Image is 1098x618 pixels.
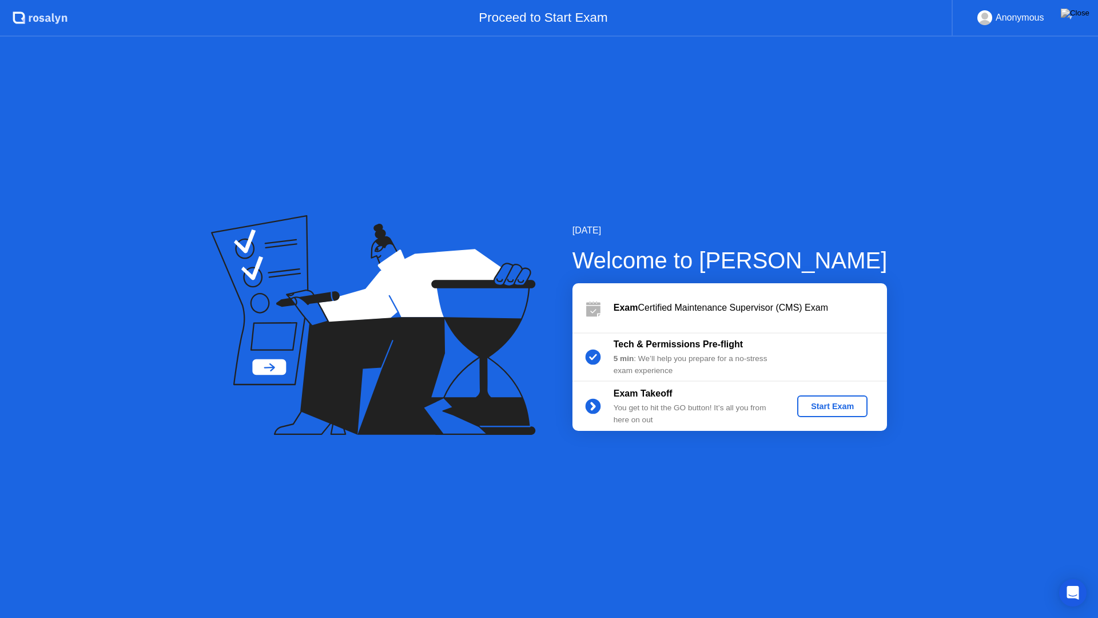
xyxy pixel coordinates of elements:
b: Exam [614,303,638,312]
b: Tech & Permissions Pre-flight [614,339,743,349]
div: Certified Maintenance Supervisor (CMS) Exam [614,301,887,315]
div: : We’ll help you prepare for a no-stress exam experience [614,353,778,377]
b: Exam Takeoff [614,389,673,398]
div: Start Exam [802,402,863,411]
b: 5 min [614,354,634,363]
div: Welcome to [PERSON_NAME] [572,243,888,278]
div: Anonymous [996,10,1044,25]
button: Start Exam [797,395,868,417]
div: Open Intercom Messenger [1059,579,1087,607]
img: Close [1061,9,1089,18]
div: [DATE] [572,224,888,237]
div: You get to hit the GO button! It’s all you from here on out [614,402,778,426]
